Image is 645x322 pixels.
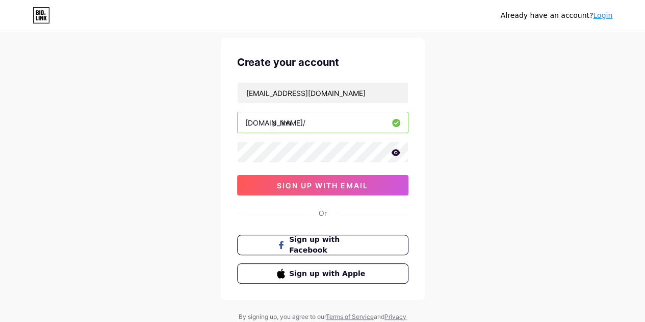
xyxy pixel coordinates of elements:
[326,313,374,320] a: Terms of Service
[277,181,368,190] span: sign up with email
[237,235,408,255] button: Sign up with Facebook
[238,83,408,103] input: Email
[237,263,408,284] button: Sign up with Apple
[289,234,368,256] span: Sign up with Facebook
[237,175,408,195] button: sign up with email
[237,55,408,70] div: Create your account
[238,112,408,133] input: username
[245,117,305,128] div: [DOMAIN_NAME]/
[289,268,368,279] span: Sign up with Apple
[501,10,612,21] div: Already have an account?
[319,208,327,218] div: Or
[593,11,612,19] a: Login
